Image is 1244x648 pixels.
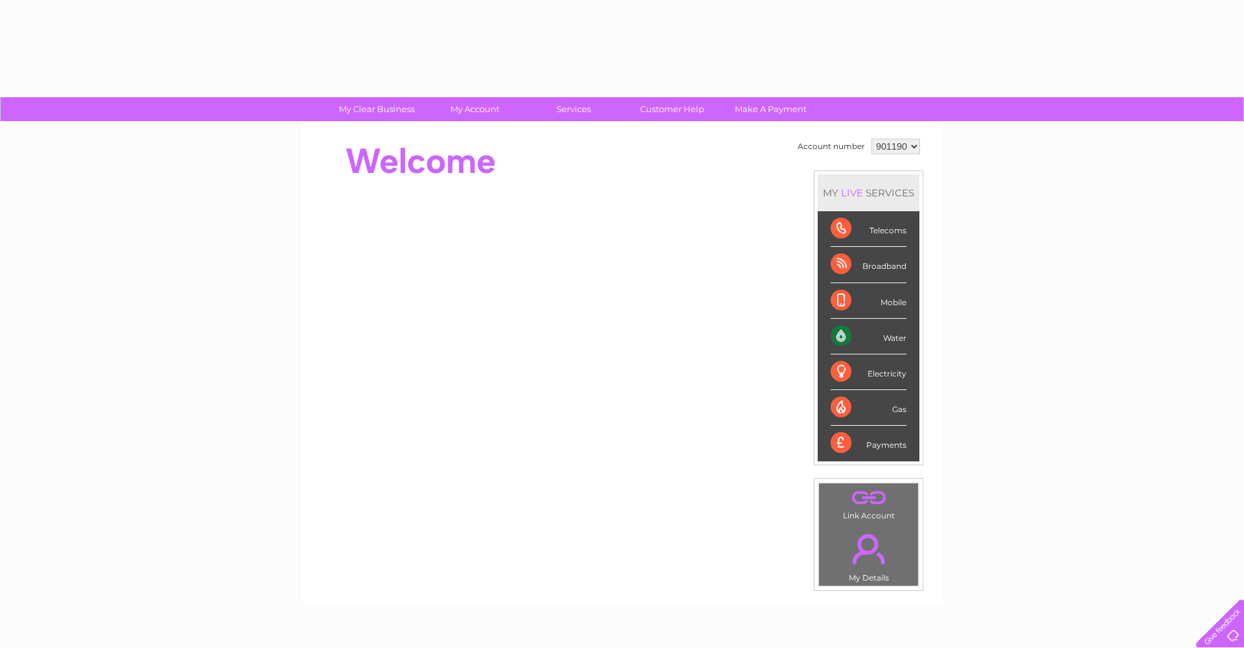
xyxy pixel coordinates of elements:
td: Account number [794,135,868,157]
div: Gas [831,390,906,426]
a: Services [520,97,627,121]
td: Link Account [818,483,919,524]
a: My Account [422,97,529,121]
div: Mobile [831,283,906,319]
a: Customer Help [619,97,726,121]
div: MY SERVICES [818,174,919,211]
div: Water [831,319,906,354]
td: My Details [818,523,919,586]
a: . [822,487,915,509]
div: Electricity [831,354,906,390]
a: . [822,526,915,572]
div: LIVE [838,187,866,199]
div: Telecoms [831,211,906,247]
div: Broadband [831,247,906,283]
a: My Clear Business [323,97,430,121]
a: Make A Payment [717,97,824,121]
div: Payments [831,426,906,461]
